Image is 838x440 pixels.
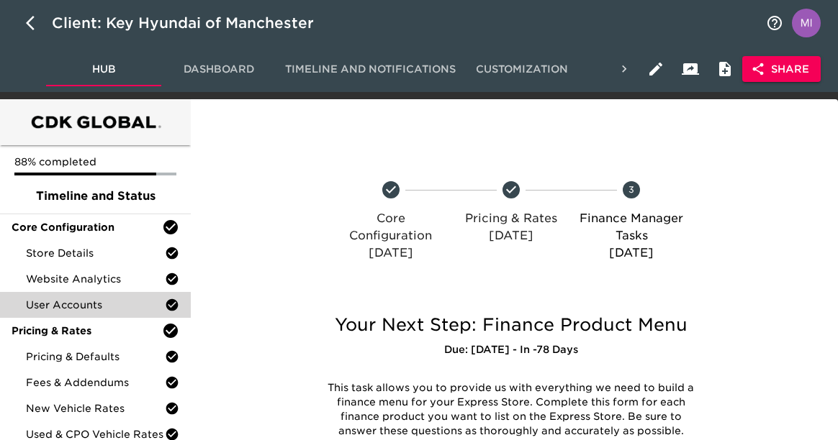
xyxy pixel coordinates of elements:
p: Pricing & Rates [456,210,565,227]
button: Internal Notes and Comments [708,52,742,86]
span: Timeline and Status [12,188,179,205]
span: Timeline and Notifications [285,60,456,78]
img: Profile [792,9,821,37]
text: 3 [628,184,634,195]
span: Pricing & Rates [12,324,162,338]
h6: Due: [DATE] - In -78 Days [313,342,708,358]
p: Finance Manager Tasks [577,210,686,244]
span: User Accounts [26,298,165,312]
span: Hub [55,60,153,78]
span: Core Configuration [12,220,162,234]
span: New Vehicle Rates [26,401,165,416]
h5: Your Next Step: Finance Product Menu [313,313,708,336]
button: Edit Hub [639,52,673,86]
button: notifications [757,6,792,40]
p: 88% completed [14,155,176,169]
p: [DATE] [336,244,445,262]
span: Store Details [26,246,165,260]
span: Share [754,60,809,78]
span: Customization [473,60,571,78]
div: Client: Key Hyundai of Manchester [52,12,334,35]
p: [DATE] [456,227,565,244]
span: Fees & Addendums [26,375,165,390]
button: Share [742,56,821,83]
span: Pricing & Defaults [26,349,165,364]
p: [DATE] [577,244,686,262]
p: This task allows you to provide us with everything we need to build a finance menu for your Expre... [324,381,698,439]
span: Website Analytics [26,272,165,286]
p: Core Configuration [336,210,445,244]
span: Settings [588,60,686,78]
button: Client View [673,52,708,86]
span: Dashboard [170,60,268,78]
